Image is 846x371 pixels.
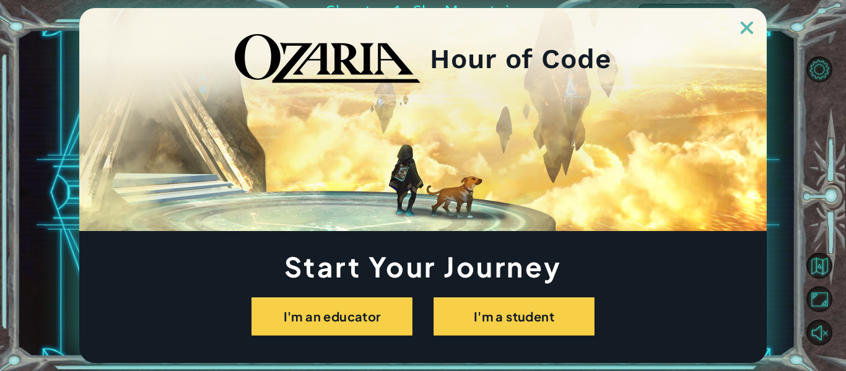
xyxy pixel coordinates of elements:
img: ExitButton_Dusk.png [741,22,753,34]
h1: Start Your Journey [79,254,767,279]
button: I'm a student [434,297,595,336]
h2: Hour of Code [430,47,611,71]
button: I'm an educator [251,297,412,336]
img: blackOzariaWordmark.png [235,34,421,84]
